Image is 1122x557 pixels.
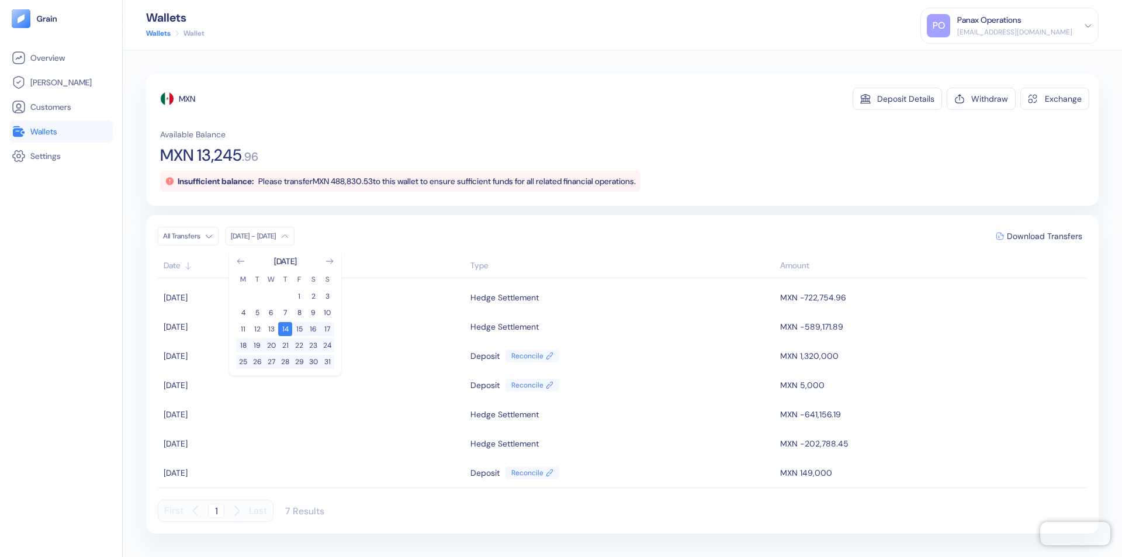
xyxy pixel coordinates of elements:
button: 15 [292,322,306,336]
div: 7 Results [285,505,324,517]
th: Tuesday [250,274,264,285]
th: Thursday [278,274,292,285]
button: 28 [278,355,292,369]
span: Available Balance [160,129,226,140]
div: Sort descending [780,260,1081,272]
div: Sort ascending [164,260,465,272]
span: MXN 13,245 [160,147,242,164]
a: Overview [12,51,110,65]
button: 21 [278,338,292,352]
button: 30 [306,355,320,369]
td: MXN -722,754.96 [777,283,1087,312]
td: [DATE] [158,400,467,429]
div: [EMAIL_ADDRESS][DOMAIN_NAME] [957,27,1072,37]
button: [DATE] - [DATE] [226,227,295,245]
a: Reconcile [505,379,559,392]
button: 29 [292,355,306,369]
a: Wallets [12,124,110,139]
a: Reconcile [505,350,559,362]
button: 4 [236,306,250,320]
button: Withdraw [947,88,1016,110]
button: 9 [306,306,320,320]
td: MXN -641,156.19 [777,400,1087,429]
span: Overview [30,52,65,64]
div: [DATE] [274,255,297,267]
img: logo-tablet-V2.svg [12,9,30,28]
button: 8 [292,306,306,320]
button: 13 [264,322,278,336]
div: Deposit Details [877,95,934,103]
div: Deposit [470,346,500,366]
button: 25 [236,355,250,369]
button: 16 [306,322,320,336]
div: Hedge Settlement [470,404,539,424]
td: MXN 1,320,000 [777,341,1087,371]
div: Exchange [1045,95,1082,103]
span: Download Transfers [1007,232,1082,240]
div: MXN [179,93,195,105]
button: 26 [250,355,264,369]
button: 31 [320,355,334,369]
div: Withdraw [971,95,1008,103]
td: [DATE] [158,458,467,487]
button: Deposit Details [853,88,942,110]
td: MXN 149,000 [777,458,1087,487]
td: [DATE] [158,429,467,458]
button: Last [249,500,267,522]
button: 27 [264,355,278,369]
span: Please transfer MXN 488,830.53 to this wallet to ensure sufficient funds for all related financia... [258,176,636,186]
span: Wallets [30,126,57,137]
span: [PERSON_NAME] [30,77,92,88]
button: Exchange [1020,88,1089,110]
th: Monday [236,274,250,285]
button: Go to next month [325,257,334,266]
div: Deposit [470,463,500,483]
button: 12 [250,322,264,336]
iframe: Chatra live chat [1040,522,1110,545]
button: 6 [264,306,278,320]
button: 18 [236,338,250,352]
button: 23 [306,338,320,352]
div: [DATE] - [DATE] [231,231,276,241]
span: Insufficient balance: [178,176,254,186]
a: Reconcile [505,466,559,479]
div: Deposit [470,375,500,395]
td: MXN 5,000 [777,371,1087,400]
button: 20 [264,338,278,352]
td: [DATE] [158,312,467,341]
button: First [164,500,183,522]
th: Friday [292,274,306,285]
div: PO [927,14,950,37]
a: [PERSON_NAME] [12,75,110,89]
button: 17 [320,322,334,336]
span: Settings [30,150,61,162]
span: Customers [30,101,71,113]
button: 2 [306,289,320,303]
button: 5 [250,306,264,320]
div: Wallets [146,12,205,23]
button: 11 [236,322,250,336]
div: Hedge Settlement [470,317,539,337]
th: Saturday [306,274,320,285]
button: 24 [320,338,334,352]
button: 19 [250,338,264,352]
td: MXN -202,788.45 [777,429,1087,458]
div: Hedge Settlement [470,288,539,307]
div: Hedge Settlement [470,434,539,454]
th: Wednesday [264,274,278,285]
td: MXN -589,171.89 [777,312,1087,341]
button: 1 [292,289,306,303]
div: Panax Operations [957,14,1021,26]
button: 7 [278,306,292,320]
button: 22 [292,338,306,352]
td: [DATE] [158,371,467,400]
img: logo [36,15,58,23]
a: Wallets [146,28,171,39]
button: 3 [320,289,334,303]
div: Sort ascending [470,260,774,272]
button: Go to previous month [236,257,245,266]
a: Customers [12,100,110,114]
th: Sunday [320,274,334,285]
